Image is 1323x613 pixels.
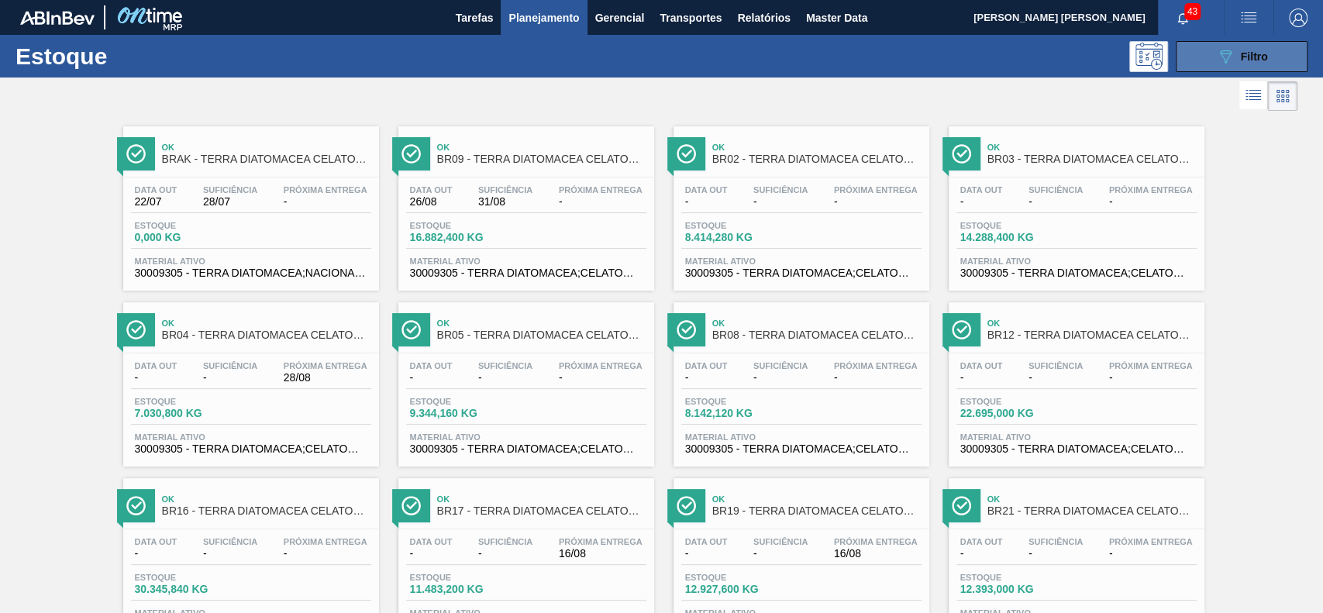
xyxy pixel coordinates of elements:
[162,505,371,517] span: BR16 - TERRA DIATOMACEA CELATOM FW14
[437,329,646,341] span: BR05 - TERRA DIATOMACEA CELATOM FW14
[685,548,728,560] span: -
[508,9,579,27] span: Planejamento
[410,185,453,195] span: Data out
[387,115,662,291] a: ÍconeOkBR09 - TERRA DIATOMACEA CELATOM FW14Data out26/08Suficiência31/08Próxima Entrega-Estoque16...
[712,505,922,517] span: BR19 - TERRA DIATOMACEA CELATOM FW14
[559,548,643,560] span: 16/08
[685,232,794,243] span: 8.414,280 KG
[834,196,918,208] span: -
[960,372,1003,384] span: -
[1109,185,1193,195] span: Próxima Entrega
[960,267,1193,279] span: 30009305 - TERRA DIATOMACEA;CELATOM FW14
[595,9,645,27] span: Gerencial
[685,432,918,442] span: Material ativo
[284,548,367,560] span: -
[806,9,867,27] span: Master Data
[1028,196,1083,208] span: -
[685,537,728,546] span: Data out
[16,47,243,65] h1: Estoque
[753,185,808,195] span: Suficiência
[1289,9,1307,27] img: Logout
[112,291,387,467] a: ÍconeOkBR04 - TERRA DIATOMACEA CELATOM FW14Data out-Suficiência-Próxima Entrega28/08Estoque7.030,...
[135,221,243,230] span: Estoque
[401,496,421,515] img: Ícone
[960,397,1069,406] span: Estoque
[410,257,643,266] span: Material ativo
[960,537,1003,546] span: Data out
[1109,372,1193,384] span: -
[960,573,1069,582] span: Estoque
[834,537,918,546] span: Próxima Entrega
[284,361,367,370] span: Próxima Entrega
[685,443,918,455] span: 30009305 - TERRA DIATOMACEA;CELATOM FW14
[410,537,453,546] span: Data out
[437,494,646,504] span: Ok
[662,115,937,291] a: ÍconeOkBR02 - TERRA DIATOMACEA CELATOM FW14Data out-Suficiência-Próxima Entrega-Estoque8.414,280 ...
[410,548,453,560] span: -
[559,185,643,195] span: Próxima Entrega
[685,185,728,195] span: Data out
[135,584,243,595] span: 30.345,840 KG
[135,185,177,195] span: Data out
[737,9,790,27] span: Relatórios
[162,494,371,504] span: Ok
[135,397,243,406] span: Estoque
[203,548,257,560] span: -
[834,372,918,384] span: -
[559,537,643,546] span: Próxima Entrega
[135,361,177,370] span: Data out
[559,372,643,384] span: -
[410,196,453,208] span: 26/08
[987,494,1197,504] span: Ok
[135,408,243,419] span: 7.030,800 KG
[685,361,728,370] span: Data out
[834,185,918,195] span: Próxima Entrega
[960,408,1069,419] span: 22.695,000 KG
[203,361,257,370] span: Suficiência
[662,291,937,467] a: ÍconeOkBR08 - TERRA DIATOMACEA CELATOM FW14Data out-Suficiência-Próxima Entrega-Estoque8.142,120 ...
[1129,41,1168,72] div: Pogramando: nenhum usuário selecionado
[410,267,643,279] span: 30009305 - TERRA DIATOMACEA;CELATOM FW14
[1028,185,1083,195] span: Suficiência
[960,196,1003,208] span: -
[685,257,918,266] span: Material ativo
[135,548,177,560] span: -
[135,257,367,266] span: Material ativo
[937,115,1212,291] a: ÍconeOkBR03 - TERRA DIATOMACEA CELATOM FW14Data out-Suficiência-Próxima Entrega-Estoque14.288,400...
[960,443,1193,455] span: 30009305 - TERRA DIATOMACEA;CELATOM FW14
[559,196,643,208] span: -
[112,115,387,291] a: ÍconeOkBRAK - TERRA DIATOMACEA CELATOM FW14Data out22/07Suficiência28/07Próxima Entrega-Estoque0,...
[685,408,794,419] span: 8.142,120 KG
[1241,50,1268,63] span: Filtro
[937,291,1212,467] a: ÍconeOkBR12 - TERRA DIATOMACEA CELATOM FW14Data out-Suficiência-Próxima Entrega-Estoque22.695,000...
[987,153,1197,165] span: BR03 - TERRA DIATOMACEA CELATOM FW14
[410,432,643,442] span: Material ativo
[410,361,453,370] span: Data out
[478,537,532,546] span: Suficiência
[685,584,794,595] span: 12.927,600 KG
[437,143,646,152] span: Ok
[20,11,95,25] img: TNhmsLtSVTkK8tSr43FrP2fwEKptu5GPRR3wAAAABJRU5ErkJggg==
[478,372,532,384] span: -
[712,319,922,328] span: Ok
[126,320,146,339] img: Ícone
[1028,548,1083,560] span: -
[952,320,971,339] img: Ícone
[1109,196,1193,208] span: -
[960,548,1003,560] span: -
[960,185,1003,195] span: Data out
[162,329,371,341] span: BR04 - TERRA DIATOMACEA CELATOM FW14
[1268,81,1297,111] div: Visão em Cards
[1239,9,1258,27] img: userActions
[410,372,453,384] span: -
[753,537,808,546] span: Suficiência
[834,548,918,560] span: 16/08
[1028,372,1083,384] span: -
[960,584,1069,595] span: 12.393,000 KG
[284,537,367,546] span: Próxima Entrega
[162,143,371,152] span: Ok
[478,548,532,560] span: -
[410,584,519,595] span: 11.483,200 KG
[410,232,519,243] span: 16.882,400 KG
[753,361,808,370] span: Suficiência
